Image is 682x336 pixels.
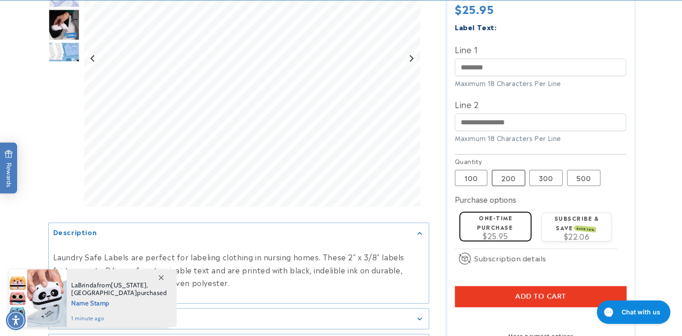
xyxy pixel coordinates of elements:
[455,42,626,56] label: Line 1
[455,157,483,166] legend: Quantity
[53,250,424,289] p: Laundry Safe Labels are perfect for labeling clothing in nursing homes. These 2" x 3/8" labels fe...
[48,42,80,73] div: Go to slide 5
[455,22,497,32] label: Label Text:
[455,286,626,307] button: Add to cart
[405,53,417,65] button: Next slide
[49,223,429,244] summary: Description
[71,297,167,308] span: Name Stamp
[5,150,13,187] span: Rewards
[71,314,167,322] span: 1 minute ago
[7,264,114,291] iframe: Sign Up via Text for Offers
[474,253,546,263] span: Subscription details
[53,228,97,237] h2: Description
[483,230,508,241] span: $25.95
[564,231,590,241] span: $22.06
[49,309,429,329] summary: Features
[567,170,600,186] label: 500
[71,282,167,297] span: from , purchased
[71,289,137,297] span: [GEOGRAPHIC_DATA]
[455,133,626,143] div: Maximum 18 Characters Per Line
[48,9,80,41] img: Nursing Home Iron-On - Label Land
[6,310,26,330] div: Accessibility Menu
[515,292,566,300] span: Add to cart
[455,97,626,111] label: Line 2
[87,53,99,65] button: Go to last slide
[111,281,146,289] span: [US_STATE]
[48,42,80,73] img: Nursing Home Iron-On - Label Land
[592,297,673,327] iframe: Gorgias live chat messenger
[477,213,513,231] label: One-time purchase
[455,78,626,88] div: Maximum 18 Characters Per Line
[455,170,487,186] label: 100
[492,170,525,186] label: 200
[575,225,596,232] span: SAVE 15%
[554,214,599,232] label: Subscribe & save
[455,194,516,204] label: Purchase options
[455,0,494,17] span: $25.95
[529,170,563,186] label: 300
[48,9,80,41] div: Go to slide 4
